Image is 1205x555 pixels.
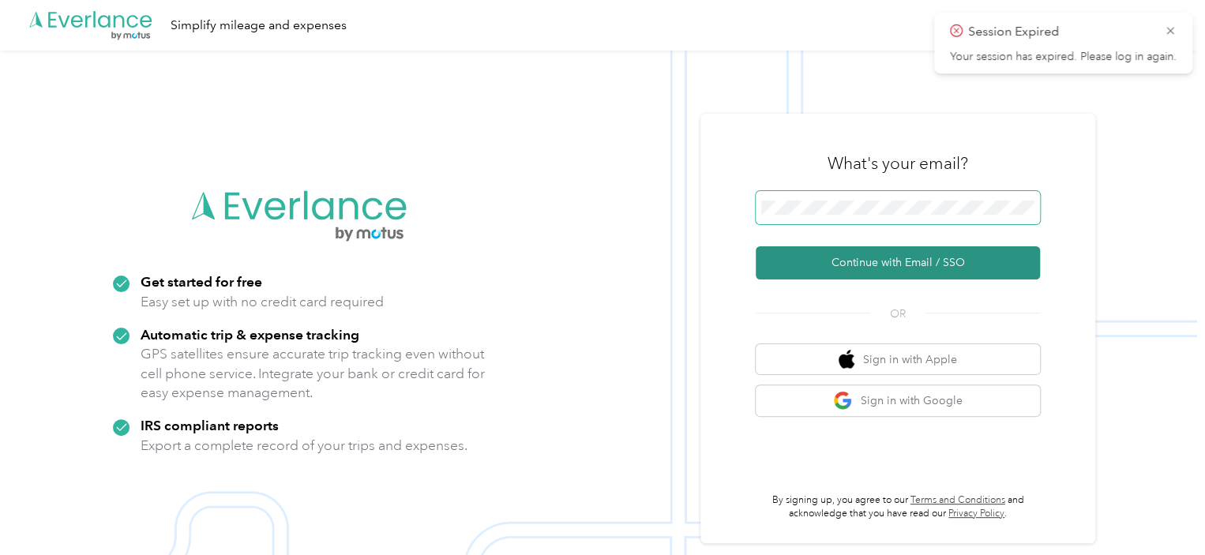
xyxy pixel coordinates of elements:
img: google logo [833,391,853,411]
a: Privacy Policy [948,508,1004,519]
img: apple logo [839,350,854,369]
button: Continue with Email / SSO [756,246,1040,279]
strong: Automatic trip & expense tracking [141,326,359,343]
a: Terms and Conditions [910,494,1005,506]
p: Your session has expired. Please log in again. [950,50,1177,64]
button: google logoSign in with Google [756,385,1040,416]
p: GPS satellites ensure accurate trip tracking even without cell phone service. Integrate your bank... [141,344,486,403]
h3: What's your email? [828,152,968,174]
p: Easy set up with no credit card required [141,292,384,312]
strong: IRS compliant reports [141,417,279,433]
iframe: Everlance-gr Chat Button Frame [1117,467,1205,555]
strong: Get started for free [141,273,262,290]
p: Session Expired [968,22,1153,42]
span: OR [870,306,925,322]
div: Simplify mileage and expenses [171,16,347,36]
button: apple logoSign in with Apple [756,344,1040,375]
p: Export a complete record of your trips and expenses. [141,436,467,456]
p: By signing up, you agree to our and acknowledge that you have read our . [756,493,1040,521]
